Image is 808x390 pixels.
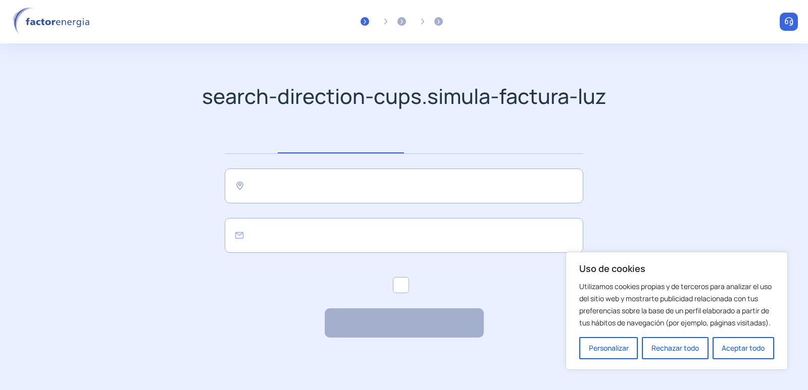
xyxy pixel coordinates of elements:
button: Aceptar todo [713,337,774,359]
p: Utilizamos cookies propias y de terceros para analizar el uso del sitio web y mostrarte publicida... [579,281,774,329]
button: Rechazar todo [642,337,708,359]
p: Uso de cookies [579,262,774,274]
div: Uso de cookies [566,252,788,370]
img: llamar [784,17,794,27]
h1: search-direction-cups.simula-factura-luz [202,84,607,108]
button: Personalizar [579,337,638,359]
img: logo factor [10,7,96,36]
